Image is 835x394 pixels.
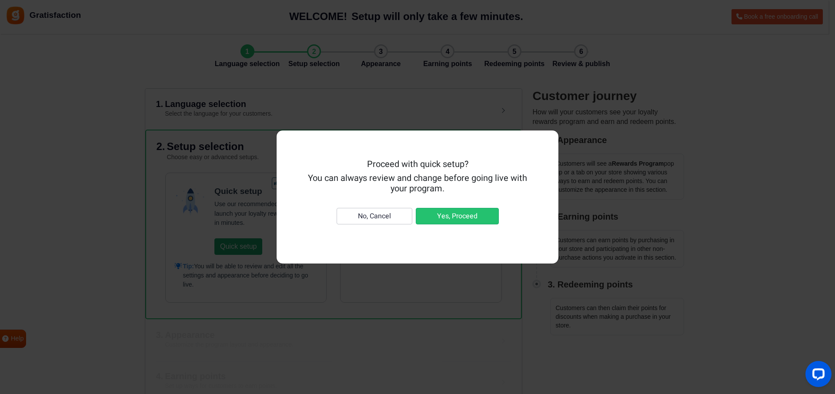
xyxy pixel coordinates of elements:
[416,208,499,224] button: Yes, Proceed
[305,173,530,194] h5: You can always review and change before going live with your program.
[337,208,412,224] button: No, Cancel
[305,159,530,170] h5: Proceed with quick setup?
[798,357,835,394] iframe: LiveChat chat widget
